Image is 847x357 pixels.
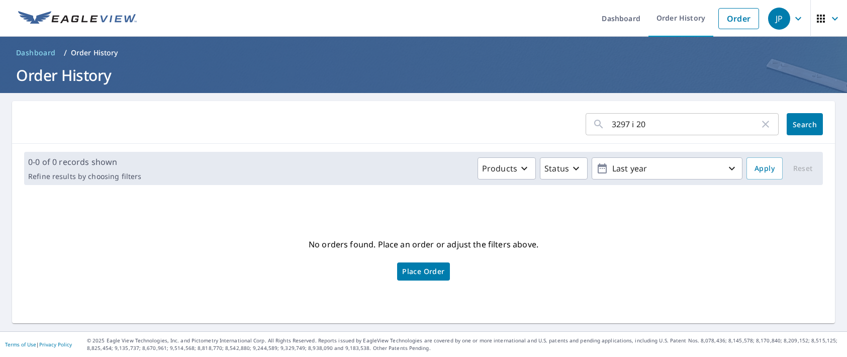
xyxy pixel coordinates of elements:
[402,269,444,274] span: Place Order
[768,8,790,30] div: JP
[755,162,775,175] span: Apply
[544,162,569,174] p: Status
[309,236,538,252] p: No orders found. Place an order or adjust the filters above.
[16,48,56,58] span: Dashboard
[71,48,118,58] p: Order History
[795,120,815,129] span: Search
[612,110,760,138] input: Address, Report #, Claim ID, etc.
[787,113,823,135] button: Search
[540,157,588,180] button: Status
[397,262,449,281] a: Place Order
[482,162,517,174] p: Products
[28,172,141,181] p: Refine results by choosing filters
[64,47,67,59] li: /
[5,341,72,347] p: |
[12,45,60,61] a: Dashboard
[5,341,36,348] a: Terms of Use
[746,157,783,180] button: Apply
[18,11,137,26] img: EV Logo
[592,157,742,180] button: Last year
[608,160,726,177] p: Last year
[12,65,835,85] h1: Order History
[12,45,835,61] nav: breadcrumb
[28,156,141,168] p: 0-0 of 0 records shown
[39,341,72,348] a: Privacy Policy
[87,337,842,352] p: © 2025 Eagle View Technologies, Inc. and Pictometry International Corp. All Rights Reserved. Repo...
[478,157,536,180] button: Products
[718,8,759,29] a: Order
